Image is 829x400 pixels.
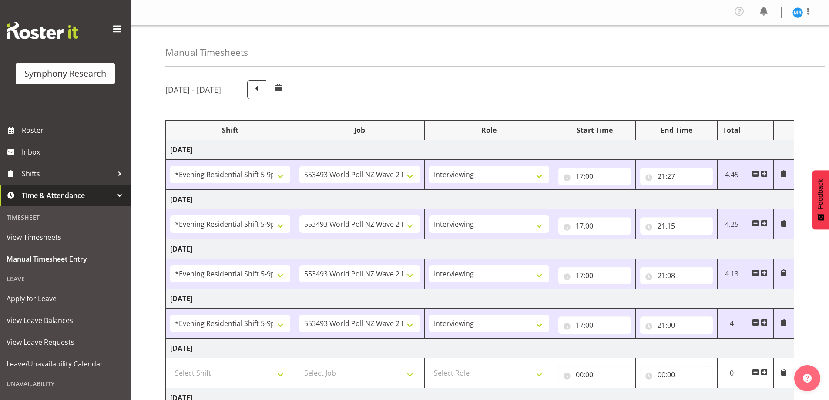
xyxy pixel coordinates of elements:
[640,267,713,284] input: Click to select...
[792,7,803,18] img: michael-robinson11856.jpg
[722,125,742,135] div: Total
[558,168,631,185] input: Click to select...
[2,309,128,331] a: View Leave Balances
[24,67,106,80] div: Symphony Research
[429,125,549,135] div: Role
[2,331,128,353] a: View Leave Requests
[640,366,713,383] input: Click to select...
[7,22,78,39] img: Rosterit website logo
[717,259,746,289] td: 4.13
[640,125,713,135] div: End Time
[717,209,746,239] td: 4.25
[7,314,124,327] span: View Leave Balances
[165,85,221,94] h5: [DATE] - [DATE]
[2,270,128,288] div: Leave
[7,252,124,266] span: Manual Timesheet Entry
[2,353,128,375] a: Leave/Unavailability Calendar
[717,309,746,339] td: 4
[165,47,248,57] h4: Manual Timesheets
[299,125,420,135] div: Job
[558,316,631,334] input: Click to select...
[717,358,746,388] td: 0
[812,170,829,229] button: Feedback - Show survey
[558,366,631,383] input: Click to select...
[7,292,124,305] span: Apply for Leave
[2,208,128,226] div: Timesheet
[2,248,128,270] a: Manual Timesheet Entry
[2,375,128,393] div: Unavailability
[2,226,128,248] a: View Timesheets
[558,267,631,284] input: Click to select...
[2,288,128,309] a: Apply for Leave
[166,190,794,209] td: [DATE]
[640,316,713,334] input: Click to select...
[7,357,124,370] span: Leave/Unavailability Calendar
[640,217,713,235] input: Click to select...
[558,217,631,235] input: Click to select...
[717,160,746,190] td: 4.45
[817,179,825,209] span: Feedback
[166,140,794,160] td: [DATE]
[803,374,812,383] img: help-xxl-2.png
[7,336,124,349] span: View Leave Requests
[166,239,794,259] td: [DATE]
[166,339,794,358] td: [DATE]
[22,124,126,137] span: Roster
[22,189,113,202] span: Time & Attendance
[22,167,113,180] span: Shifts
[558,125,631,135] div: Start Time
[22,145,126,158] span: Inbox
[7,231,124,244] span: View Timesheets
[166,289,794,309] td: [DATE]
[640,168,713,185] input: Click to select...
[170,125,290,135] div: Shift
